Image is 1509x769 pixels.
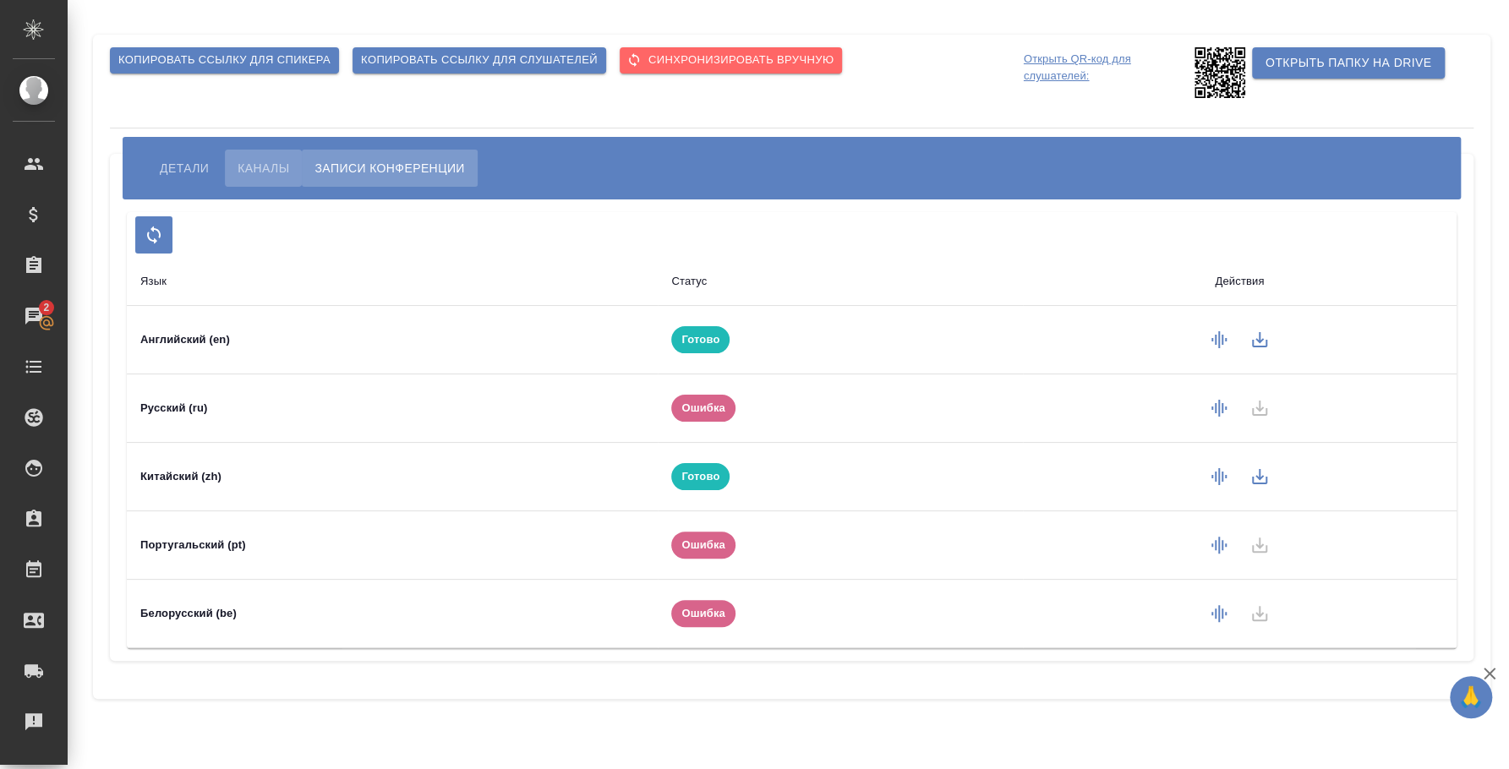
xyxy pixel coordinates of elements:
[238,158,289,178] span: Каналы
[127,580,658,648] td: Белорусский (be)
[620,47,842,74] button: Cинхронизировать вручную
[1199,525,1239,565] button: Сформировать запись
[1450,676,1492,718] button: 🙏
[1199,319,1239,360] button: Сформировать запись
[118,51,331,70] span: Копировать ссылку для спикера
[160,158,209,178] span: Детали
[127,258,658,306] th: Язык
[127,443,658,511] td: Китайский (zh)
[1266,52,1431,74] span: Открыть папку на Drive
[671,537,735,554] span: Ошибка
[1239,319,1280,360] button: Скачать запись
[671,331,730,348] span: Готово
[628,51,834,70] span: Cинхронизировать вручную
[110,47,339,74] button: Копировать ссылку для спикера
[127,511,658,580] td: Португальский (pt)
[4,295,63,337] a: 2
[127,306,658,374] td: Английский (en)
[671,605,735,622] span: Ошибка
[671,468,730,485] span: Готово
[1457,679,1485,715] span: 🙏
[353,47,606,74] button: Копировать ссылку для слушателей
[127,374,658,443] td: Русский (ru)
[135,216,172,254] button: Обновить список
[1252,47,1445,79] button: Открыть папку на Drive
[1024,47,1190,98] p: Открыть QR-код для слушателей:
[33,299,59,316] span: 2
[658,258,1022,306] th: Статус
[314,158,464,178] span: Записи конференции
[1023,258,1457,306] th: Действия
[361,51,598,70] span: Копировать ссылку для слушателей
[671,400,735,417] span: Ошибка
